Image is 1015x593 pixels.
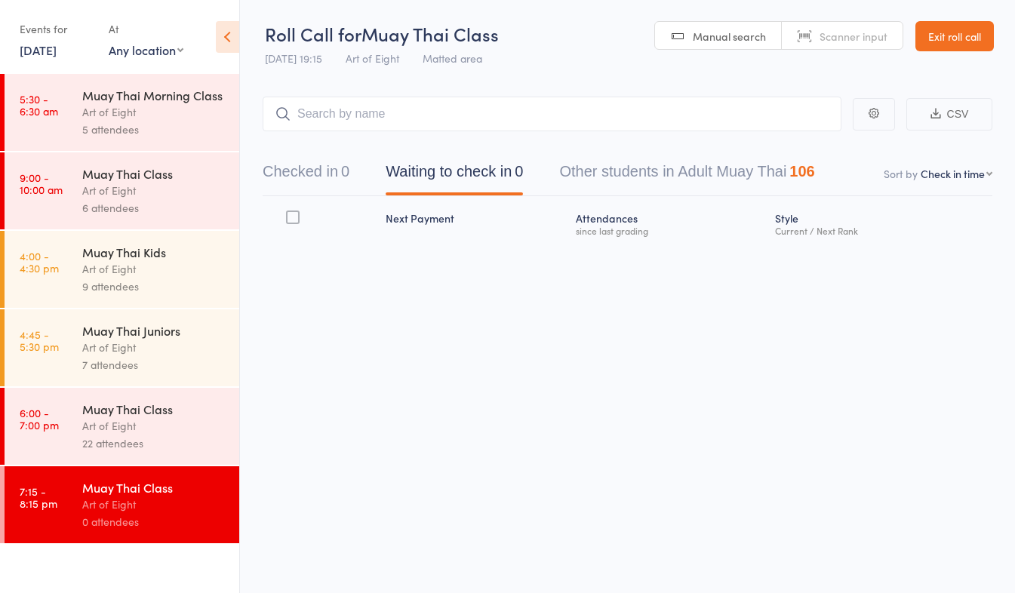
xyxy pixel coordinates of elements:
button: Waiting to check in0 [386,155,523,195]
a: 6:00 -7:00 pmMuay Thai ClassArt of Eight22 attendees [5,388,239,465]
div: 0 [515,163,523,180]
div: At [109,17,183,41]
time: 9:00 - 10:00 am [20,171,63,195]
a: [DATE] [20,41,57,58]
time: 6:00 - 7:00 pm [20,407,59,431]
div: Check in time [921,166,985,181]
div: Art of Eight [82,182,226,199]
div: 5 attendees [82,121,226,138]
div: 0 [341,163,349,180]
div: 0 attendees [82,513,226,530]
div: Any location [109,41,183,58]
div: Current / Next Rank [775,226,987,235]
span: Art of Eight [346,51,399,66]
div: since last grading [576,226,763,235]
a: 5:30 -6:30 amMuay Thai Morning ClassArt of Eight5 attendees [5,74,239,151]
div: Art of Eight [82,103,226,121]
div: 106 [789,163,814,180]
div: Events for [20,17,94,41]
span: [DATE] 19:15 [265,51,322,66]
span: Roll Call for [265,21,361,46]
a: 9:00 -10:00 amMuay Thai ClassArt of Eight6 attendees [5,152,239,229]
div: Art of Eight [82,260,226,278]
button: Other students in Adult Muay Thai106 [559,155,814,195]
div: Art of Eight [82,339,226,356]
span: Scanner input [820,29,887,44]
button: Checked in0 [263,155,349,195]
div: Art of Eight [82,496,226,513]
span: Muay Thai Class [361,21,499,46]
div: 7 attendees [82,356,226,373]
div: Style [769,203,993,243]
div: Muay Thai Kids [82,244,226,260]
span: Manual search [693,29,766,44]
div: Muay Thai Morning Class [82,87,226,103]
div: Next Payment [380,203,570,243]
time: 4:00 - 4:30 pm [20,250,59,274]
div: 6 attendees [82,199,226,217]
div: 22 attendees [82,435,226,452]
div: Muay Thai Class [82,165,226,182]
div: 9 attendees [82,278,226,295]
button: CSV [906,98,992,131]
div: Muay Thai Juniors [82,322,226,339]
a: 7:15 -8:15 pmMuay Thai ClassArt of Eight0 attendees [5,466,239,543]
a: 4:45 -5:30 pmMuay Thai JuniorsArt of Eight7 attendees [5,309,239,386]
time: 7:15 - 8:15 pm [20,485,57,509]
label: Sort by [884,166,918,181]
div: Muay Thai Class [82,401,226,417]
a: 4:00 -4:30 pmMuay Thai KidsArt of Eight9 attendees [5,231,239,308]
div: Muay Thai Class [82,479,226,496]
time: 4:45 - 5:30 pm [20,328,59,352]
time: 5:30 - 6:30 am [20,93,58,117]
a: Exit roll call [915,21,994,51]
div: Art of Eight [82,417,226,435]
span: Matted area [423,51,482,66]
div: Atten­dances [570,203,769,243]
input: Search by name [263,97,841,131]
